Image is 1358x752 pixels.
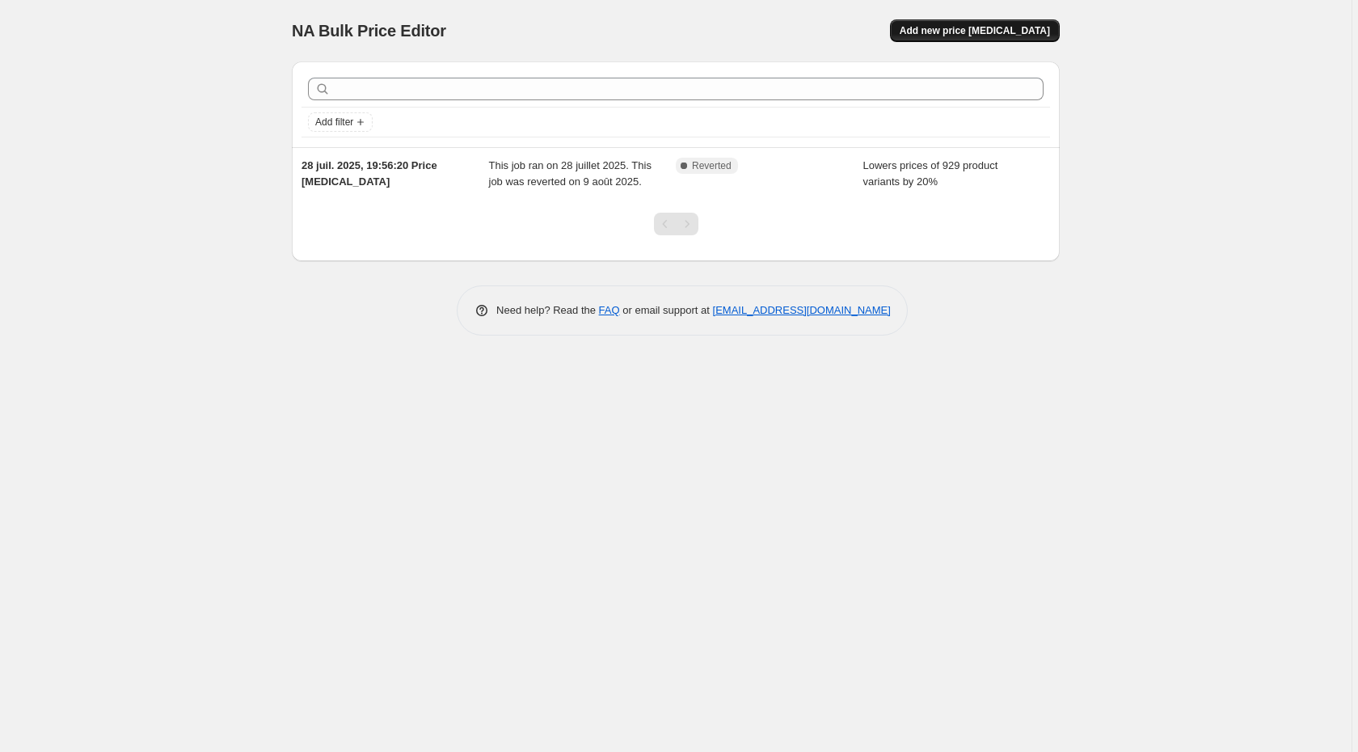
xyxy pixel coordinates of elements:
a: [EMAIL_ADDRESS][DOMAIN_NAME] [713,304,891,316]
span: Add new price [MEDICAL_DATA] [900,24,1050,37]
span: Need help? Read the [496,304,599,316]
span: 28 juil. 2025, 19:56:20 Price [MEDICAL_DATA] [302,159,437,188]
a: FAQ [599,304,620,316]
button: Add new price [MEDICAL_DATA] [890,19,1060,42]
nav: Pagination [654,213,698,235]
span: Add filter [315,116,353,129]
button: Add filter [308,112,373,132]
span: Reverted [692,159,732,172]
span: This job ran on 28 juillet 2025. This job was reverted on 9 août 2025. [489,159,652,188]
span: or email support at [620,304,713,316]
span: NA Bulk Price Editor [292,22,446,40]
span: Lowers prices of 929 product variants by 20% [863,159,998,188]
